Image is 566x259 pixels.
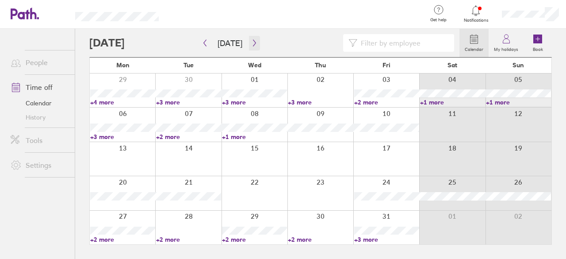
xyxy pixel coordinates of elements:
a: Time off [4,78,75,96]
span: Wed [248,62,261,69]
a: +3 more [156,98,221,106]
span: Tue [184,62,194,69]
input: Filter by employee [357,35,449,51]
a: My holidays [489,29,524,57]
label: Calendar [459,44,489,52]
span: Get help [424,17,453,23]
label: Book [528,44,548,52]
a: +1 more [420,98,485,106]
a: +2 more [90,236,155,244]
a: Settings [4,156,75,174]
button: [DATE] [210,36,249,50]
a: +3 more [90,133,155,141]
span: Sun [512,62,524,69]
a: +3 more [222,98,287,106]
a: People [4,54,75,71]
a: +2 more [222,236,287,244]
a: History [4,110,75,124]
a: +2 more [156,133,221,141]
span: Mon [116,62,130,69]
a: +2 more [354,98,419,106]
label: My holidays [489,44,524,52]
a: +4 more [90,98,155,106]
span: Fri [382,62,390,69]
a: +3 more [354,236,419,244]
span: Sat [447,62,457,69]
a: +1 more [486,98,551,106]
span: Thu [315,62,326,69]
a: +3 more [288,98,353,106]
a: Book [524,29,552,57]
a: Notifications [462,4,490,23]
a: Tools [4,131,75,149]
a: +2 more [288,236,353,244]
span: Notifications [462,18,490,23]
a: Calendar [459,29,489,57]
a: +1 more [222,133,287,141]
a: +2 more [156,236,221,244]
a: Calendar [4,96,75,110]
